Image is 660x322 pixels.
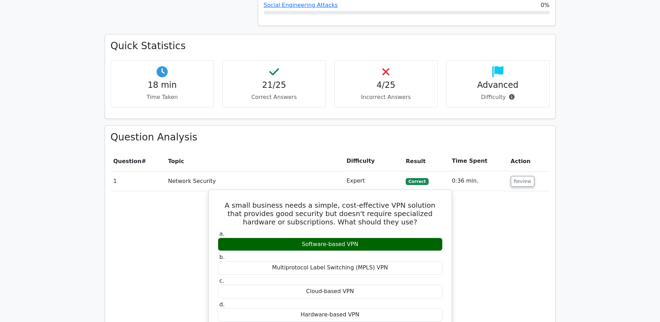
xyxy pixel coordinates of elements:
[217,201,443,226] h5: A small business needs a simple, cost-effective VPN solution that provides good security but does...
[218,261,443,275] div: Multiprotocol Label Switching (MPLS) VPN
[449,171,508,191] td: 0:36 min.
[111,151,165,171] th: #
[111,171,165,191] td: 1
[220,301,225,308] span: d.
[452,93,544,101] p: Difficulty
[403,151,449,171] th: Result
[449,151,508,171] th: Time Spent
[340,80,432,90] h4: 4/25
[117,80,208,90] h4: 18 min
[113,158,142,164] span: Question
[218,238,443,251] div: Software-based VPN
[344,171,403,191] td: Expert
[264,2,338,8] a: Social Engineering Attacks
[344,151,403,171] th: Difficulty
[220,254,225,260] span: b.
[111,131,550,143] h3: Question Analysis
[340,93,432,101] p: Incorrect Answers
[220,230,225,237] span: a.
[228,80,320,90] h4: 21/25
[218,308,443,322] div: Hardware-based VPN
[218,285,443,298] div: Cloud-based VPN
[111,40,550,52] h3: Quick Statistics
[511,176,534,187] button: Review
[406,178,428,185] span: Correct
[452,80,544,90] h4: Advanced
[508,151,550,171] th: Action
[228,93,320,101] p: Correct Answers
[165,151,344,171] th: Topic
[541,1,549,9] span: 0%
[165,171,344,191] td: Network Security
[220,277,224,284] span: c.
[117,93,208,101] p: Time Taken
